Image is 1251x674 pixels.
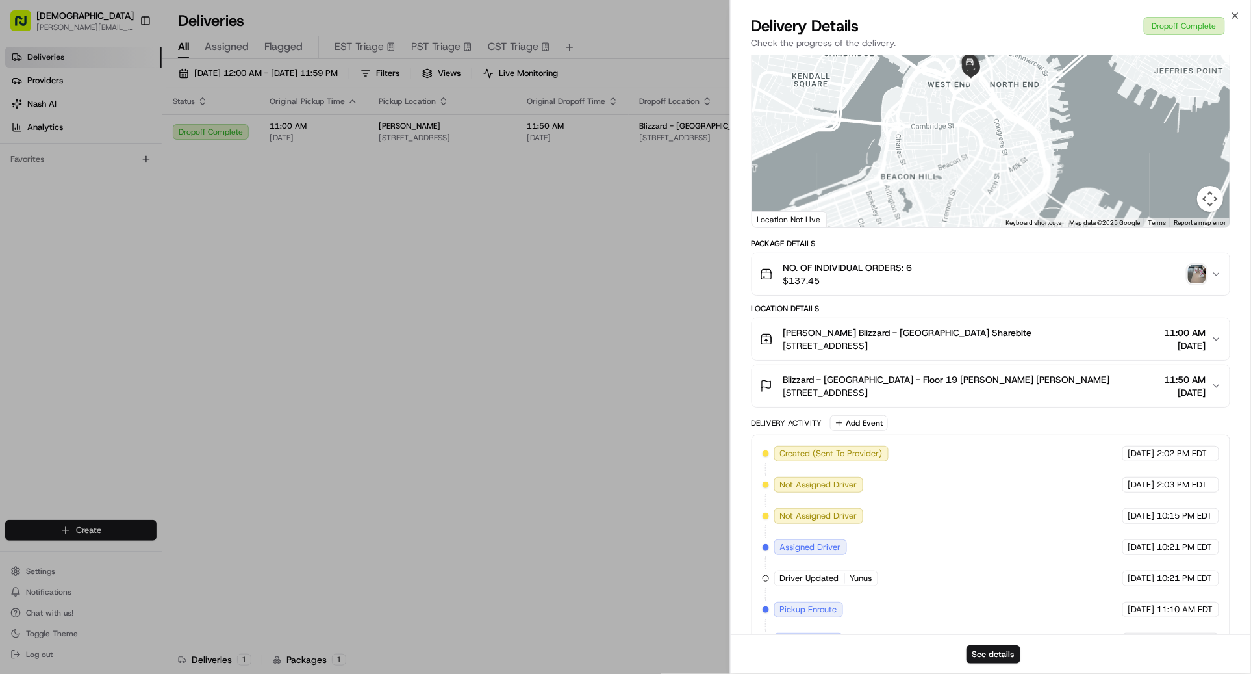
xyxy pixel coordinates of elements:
[1128,479,1155,491] span: [DATE]
[115,201,142,212] span: [DATE]
[752,304,1231,314] div: Location Details
[850,573,872,584] span: Yunus
[1165,339,1206,352] span: [DATE]
[13,169,83,179] div: Past conversations
[105,250,214,274] a: 💻API Documentation
[1157,541,1213,553] span: 10:21 PM EDT
[1005,218,1061,227] button: Keyboard shortcuts
[1128,541,1155,553] span: [DATE]
[752,239,1231,249] div: Package Details
[13,13,39,39] img: Nash
[221,128,236,144] button: Start new chat
[780,573,839,584] span: Driver Updated
[780,604,837,616] span: Pickup Enroute
[755,211,798,227] img: Google
[752,418,822,428] div: Delivery Activity
[108,201,112,212] span: •
[34,84,214,97] input: Clear
[13,124,36,148] img: 1736555255976-a54dd68f-1ca7-489b-9aae-adbdc363a1c4
[27,124,51,148] img: 4920774857489_3d7f54699973ba98c624_72.jpg
[1157,573,1213,584] span: 10:21 PM EDT
[783,326,1032,339] span: [PERSON_NAME] Blizzard - [GEOGRAPHIC_DATA] Sharebite
[783,373,1110,386] span: Blizzard - [GEOGRAPHIC_DATA] - Floor 19 [PERSON_NAME] [PERSON_NAME]
[1128,448,1155,460] span: [DATE]
[92,287,157,297] a: Powered byPylon
[780,541,841,553] span: Assigned Driver
[752,211,827,227] div: Location Not Live
[1197,186,1223,212] button: Map camera controls
[1069,219,1140,226] span: Map data ©2025 Google
[830,415,888,431] button: Add Event
[13,257,23,267] div: 📗
[780,448,883,460] span: Created (Sent To Provider)
[1128,510,1155,522] span: [DATE]
[783,274,913,287] span: $137.45
[26,202,36,213] img: 1736555255976-a54dd68f-1ca7-489b-9aae-adbdc363a1c4
[26,255,99,268] span: Knowledge Base
[752,36,1231,49] p: Check the progress of the delivery.
[13,52,236,73] p: Welcome 👋
[780,510,857,522] span: Not Assigned Driver
[1165,386,1206,399] span: [DATE]
[780,479,857,491] span: Not Assigned Driver
[1165,326,1206,339] span: 11:00 AM
[1188,265,1206,283] img: photo_proof_of_delivery image
[783,386,1110,399] span: [STREET_ADDRESS]
[58,137,179,148] div: We're available if you need us!
[123,255,208,268] span: API Documentation
[1128,573,1155,584] span: [DATE]
[752,318,1230,360] button: [PERSON_NAME] Blizzard - [GEOGRAPHIC_DATA] Sharebite[STREET_ADDRESS]11:00 AM[DATE]
[1157,604,1213,616] span: 11:10 AM EDT
[58,124,213,137] div: Start new chat
[783,261,913,274] span: NO. OF INDIVIDUAL ORDERS: 6
[201,166,236,182] button: See all
[129,287,157,297] span: Pylon
[1165,373,1206,386] span: 11:50 AM
[1157,479,1207,491] span: 2:03 PM EDT
[1157,510,1213,522] span: 10:15 PM EDT
[755,211,798,227] a: Open this area in Google Maps (opens a new window)
[752,365,1230,407] button: Blizzard - [GEOGRAPHIC_DATA] - Floor 19 [PERSON_NAME] [PERSON_NAME][STREET_ADDRESS]11:50 AM[DATE]
[752,253,1230,295] button: NO. OF INDIVIDUAL ORDERS: 6$137.45photo_proof_of_delivery image
[110,257,120,267] div: 💻
[40,201,105,212] span: [PERSON_NAME]
[783,339,1032,352] span: [STREET_ADDRESS]
[13,189,34,210] img: Grace Nketiah
[1157,448,1207,460] span: 2:02 PM EDT
[1148,219,1166,226] a: Terms
[967,645,1020,664] button: See details
[1174,219,1226,226] a: Report a map error
[752,16,859,36] span: Delivery Details
[8,250,105,274] a: 📗Knowledge Base
[1128,604,1155,616] span: [DATE]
